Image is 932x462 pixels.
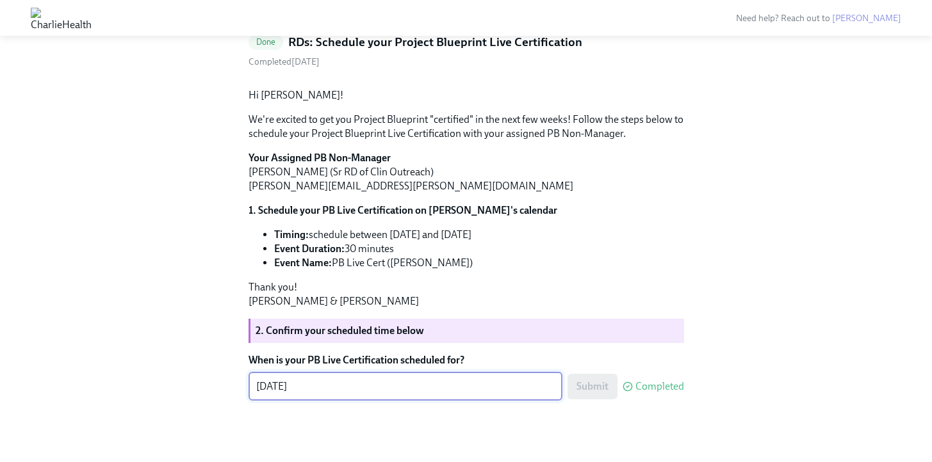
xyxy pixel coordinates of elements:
span: Completed [635,381,684,392]
p: [PERSON_NAME] (Sr RD of Clin Outreach) [PERSON_NAME][EMAIL_ADDRESS][PERSON_NAME][DOMAIN_NAME] [249,151,684,193]
li: 30 minutes [274,242,684,256]
label: When is your PB Live Certification scheduled for? [249,353,684,367]
a: [PERSON_NAME] [832,13,901,24]
strong: 2. Confirm your scheduled time below [256,324,424,337]
strong: Your Assigned PB Non-Manager [249,152,391,164]
textarea: [DATE] [256,379,555,394]
span: Thursday, August 21st 2025, 9:32 am [249,56,320,67]
span: Need help? Reach out to [736,13,901,24]
p: We're excited to get you Project Blueprint "certified" in the next few weeks! Follow the steps be... [249,113,684,141]
h5: RDs: Schedule your Project Blueprint Live Certification [288,34,582,51]
span: Done [249,37,284,47]
strong: Timing: [274,228,309,241]
p: Hi [PERSON_NAME]! [249,88,684,102]
strong: Event Duration: [274,243,345,255]
strong: 1. Schedule your PB Live Certification on [PERSON_NAME]'s calendar [249,204,557,216]
img: CharlieHealth [31,8,92,28]
strong: Event Name: [274,257,332,269]
li: PB Live Cert ([PERSON_NAME]) [274,256,684,270]
p: Thank you! [PERSON_NAME] & [PERSON_NAME] [249,280,684,308]
li: schedule between [DATE] and [DATE] [274,228,684,242]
